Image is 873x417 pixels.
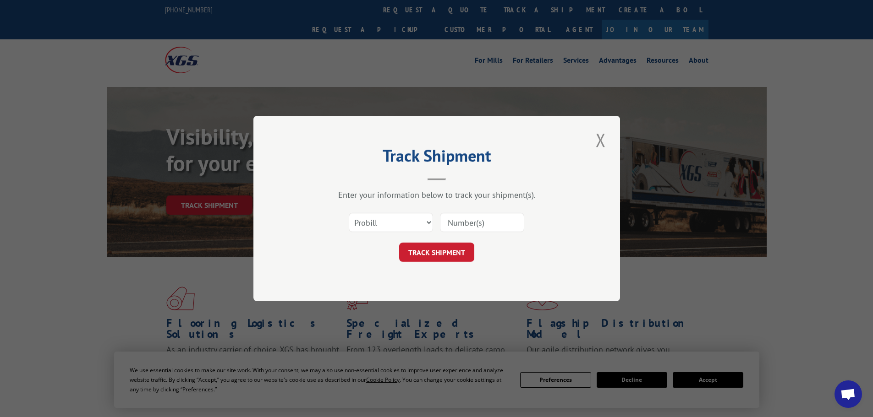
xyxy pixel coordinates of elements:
h2: Track Shipment [299,149,574,167]
button: Close modal [593,127,609,152]
a: Open chat [835,380,862,408]
button: TRACK SHIPMENT [399,243,474,262]
div: Enter your information below to track your shipment(s). [299,190,574,200]
input: Number(s) [440,213,524,232]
